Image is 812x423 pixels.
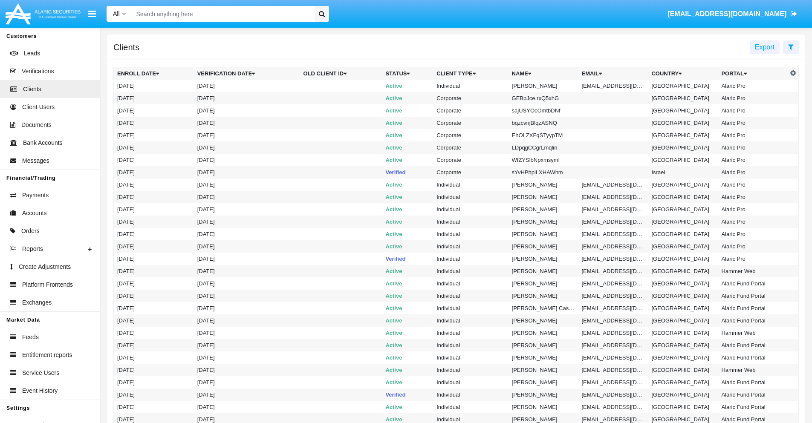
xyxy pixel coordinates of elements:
td: [DATE] [194,265,300,277]
td: [GEOGRAPHIC_DATA] [648,314,718,327]
td: Individual [433,302,508,314]
span: Event History [22,386,58,395]
td: [GEOGRAPHIC_DATA] [648,401,718,413]
td: [DATE] [114,203,194,216]
td: [GEOGRAPHIC_DATA] [648,191,718,203]
td: Active [382,104,433,117]
td: [DATE] [114,178,194,191]
td: Alaric Pro [718,191,788,203]
span: Payments [22,191,49,200]
td: [PERSON_NAME] CasperNotEnoughMoney [509,302,578,314]
td: [DATE] [114,104,194,117]
a: [EMAIL_ADDRESS][DOMAIN_NAME] [664,2,801,26]
td: Individual [433,265,508,277]
td: [DATE] [114,92,194,104]
td: [PERSON_NAME] [509,277,578,290]
td: Alaric Pro [718,80,788,92]
span: Orders [21,227,40,236]
td: sYvHPhplLXHAWhm [509,166,578,178]
span: Clients [23,85,41,94]
td: [DATE] [194,178,300,191]
td: [DATE] [114,351,194,364]
td: [DATE] [114,376,194,388]
td: [GEOGRAPHIC_DATA] [648,154,718,166]
td: Active [382,277,433,290]
td: [EMAIL_ADDRESS][DOMAIN_NAME] [578,401,648,413]
td: Individual [433,327,508,339]
td: [DATE] [194,203,300,216]
td: [PERSON_NAME] [509,351,578,364]
th: Client Type [433,67,508,80]
td: Verified [382,388,433,401]
td: Hammer Web [718,265,788,277]
span: Accounts [22,209,47,218]
span: Export [755,43,774,51]
td: [GEOGRAPHIC_DATA] [648,339,718,351]
td: Individual [433,191,508,203]
td: [GEOGRAPHIC_DATA] [648,265,718,277]
td: [PERSON_NAME] [509,339,578,351]
td: [DATE] [114,327,194,339]
td: Corporate [433,154,508,166]
td: [PERSON_NAME] [509,265,578,277]
td: Individual [433,216,508,228]
td: Individual [433,253,508,265]
td: [EMAIL_ADDRESS][DOMAIN_NAME] [578,376,648,388]
td: [DATE] [114,129,194,141]
td: [EMAIL_ADDRESS][DOMAIN_NAME] [578,240,648,253]
span: All [113,10,120,17]
td: [EMAIL_ADDRESS][DOMAIN_NAME] [578,314,648,327]
span: Entitlement reports [22,351,72,360]
td: [PERSON_NAME] [509,240,578,253]
td: [GEOGRAPHIC_DATA] [648,141,718,154]
td: [DATE] [194,351,300,364]
td: [EMAIL_ADDRESS][DOMAIN_NAME] [578,327,648,339]
td: [DATE] [114,228,194,240]
td: Individual [433,376,508,388]
td: [DATE] [194,240,300,253]
td: [DATE] [194,80,300,92]
td: [DATE] [194,104,300,117]
td: [DATE] [114,117,194,129]
td: Individual [433,178,508,191]
td: [DATE] [114,191,194,203]
td: Active [382,401,433,413]
td: Corporate [433,166,508,178]
td: [EMAIL_ADDRESS][DOMAIN_NAME] [578,228,648,240]
td: [GEOGRAPHIC_DATA] [648,364,718,376]
td: [PERSON_NAME] [509,191,578,203]
span: Messages [22,156,49,165]
td: [GEOGRAPHIC_DATA] [648,277,718,290]
td: bqzcvnjBlqzASNQ [509,117,578,129]
td: Alaric Pro [718,216,788,228]
td: [DATE] [194,141,300,154]
td: Individual [433,364,508,376]
td: [DATE] [114,216,194,228]
td: Corporate [433,129,508,141]
td: Active [382,154,433,166]
h5: Clients [113,44,139,51]
td: [EMAIL_ADDRESS][DOMAIN_NAME] [578,265,648,277]
td: [EMAIL_ADDRESS][DOMAIN_NAME] [578,253,648,265]
td: [DATE] [194,327,300,339]
td: [DATE] [194,166,300,178]
td: [GEOGRAPHIC_DATA] [648,253,718,265]
td: [PERSON_NAME] [509,388,578,401]
td: [GEOGRAPHIC_DATA] [648,80,718,92]
td: Corporate [433,117,508,129]
td: Individual [433,388,508,401]
th: Country [648,67,718,80]
span: Client Users [22,103,55,112]
td: [GEOGRAPHIC_DATA] [648,117,718,129]
span: Leads [24,49,40,58]
th: Name [509,67,578,80]
td: Alaric Fund Portal [718,290,788,302]
td: Alaric Fund Portal [718,388,788,401]
td: Alaric Fund Portal [718,339,788,351]
td: Active [382,302,433,314]
td: Active [382,314,433,327]
td: [PERSON_NAME] [509,203,578,216]
td: Individual [433,339,508,351]
td: [DATE] [194,401,300,413]
td: Corporate [433,141,508,154]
